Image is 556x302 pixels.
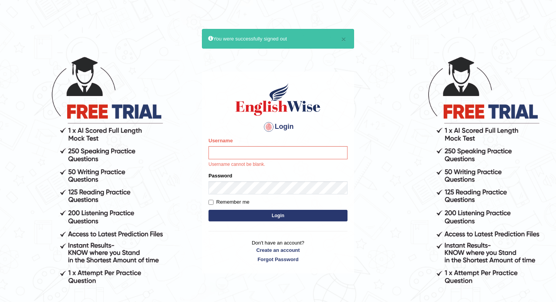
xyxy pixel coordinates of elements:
[208,239,347,263] p: Don't have an account?
[341,35,346,43] button: ×
[208,210,347,221] button: Login
[208,246,347,254] a: Create an account
[208,256,347,263] a: Forgot Password
[208,198,249,206] label: Remember me
[208,121,347,133] h4: Login
[202,29,354,49] div: You were successfully signed out
[208,200,214,205] input: Remember me
[208,137,233,144] label: Username
[208,172,232,179] label: Password
[234,82,322,117] img: Logo of English Wise sign in for intelligent practice with AI
[208,161,347,168] p: Username cannot be blank.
